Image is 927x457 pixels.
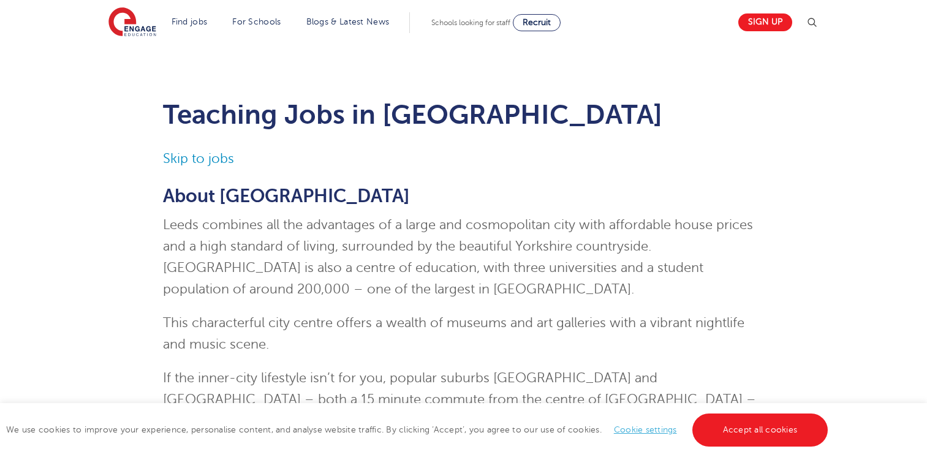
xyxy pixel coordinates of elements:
[163,315,744,352] span: This characterful city centre offers a wealth of museums and art galleries with a vibrant nightli...
[172,17,208,26] a: Find jobs
[163,371,756,428] span: If the inner-city lifestyle isn’t for you, popular suburbs [GEOGRAPHIC_DATA] and [GEOGRAPHIC_DATA...
[738,13,792,31] a: Sign up
[108,7,156,38] img: Engage Education
[163,99,764,130] h1: Teaching Jobs in [GEOGRAPHIC_DATA]
[523,18,551,27] span: Recruit
[431,18,510,27] span: Schools looking for staff
[163,151,234,166] a: Skip to jobs
[614,425,677,434] a: Cookie settings
[692,414,828,447] a: Accept all cookies
[306,17,390,26] a: Blogs & Latest News
[163,186,410,206] span: About [GEOGRAPHIC_DATA]
[6,425,831,434] span: We use cookies to improve your experience, personalise content, and analyse website traffic. By c...
[163,217,753,296] span: Leeds combines all the advantages of a large and cosmopolitan city with affordable house prices a...
[232,17,281,26] a: For Schools
[513,14,561,31] a: Recruit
